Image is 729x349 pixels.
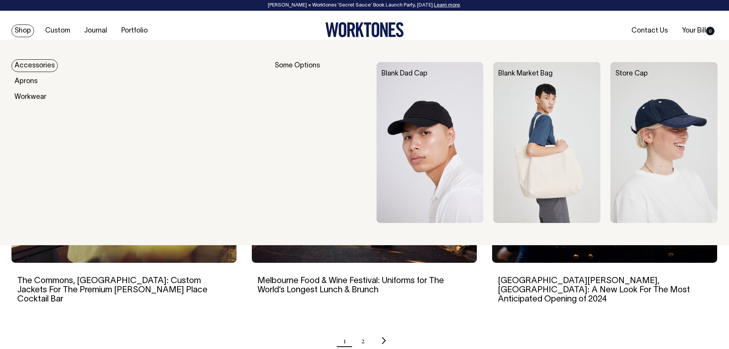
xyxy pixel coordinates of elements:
a: Melbourne Food & Wine Festival: Uniforms for The World’s Longest Lunch & Brunch [258,277,444,294]
a: Portfolio [118,25,151,37]
div: [PERSON_NAME] × Worktones ‘Secret Sauce’ Book Launch Party, [DATE]. . [8,3,721,8]
img: Blank Dad Cap [377,62,484,223]
a: [GEOGRAPHIC_DATA][PERSON_NAME], [GEOGRAPHIC_DATA]: A New Look For The Most Anticipated Opening of... [498,277,690,303]
a: Custom [42,25,73,37]
a: Shop [11,25,34,37]
img: Store Cap [610,62,718,223]
img: Blank Market Bag [493,62,600,223]
a: Contact Us [628,25,671,37]
a: Store Cap [615,70,648,77]
span: 0 [706,27,714,35]
a: The Commons, [GEOGRAPHIC_DATA]: Custom Jackets For The Premium [PERSON_NAME] Place Cocktail Bar [17,277,207,303]
a: Aprons [11,75,41,88]
a: Journal [81,25,110,37]
a: Blank Market Bag [498,70,553,77]
a: Accessories [11,59,58,72]
div: Some Options [275,62,367,223]
a: Learn more [434,3,460,8]
a: Your Bill0 [679,25,718,37]
a: Workwear [11,91,49,103]
a: Blank Dad Cap [382,70,427,77]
